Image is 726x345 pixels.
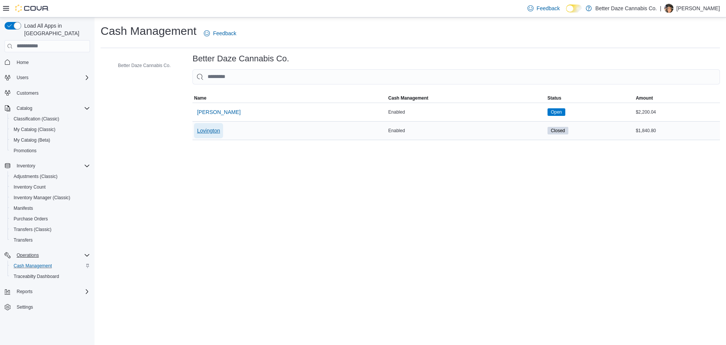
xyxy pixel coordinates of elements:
span: Inventory Manager (Classic) [11,193,90,202]
span: Inventory Manager (Classic) [14,195,70,201]
button: My Catalog (Beta) [8,135,93,145]
span: Transfers [14,237,33,243]
p: | [660,4,661,13]
span: Lovington [197,127,220,134]
div: $2,200.04 [634,108,720,117]
span: Traceabilty Dashboard [11,272,90,281]
button: Transfers (Classic) [8,224,93,235]
span: Home [14,58,90,67]
button: My Catalog (Classic) [8,124,93,135]
button: Amount [634,94,720,103]
span: Adjustments (Classic) [14,173,57,180]
div: Enabled [387,126,546,135]
span: Transfers (Classic) [11,225,90,234]
span: Transfers (Classic) [14,226,51,233]
button: Users [14,73,31,82]
span: Purchase Orders [11,214,90,223]
span: Users [14,73,90,82]
a: Cash Management [11,261,55,270]
button: Lovington [194,123,223,138]
span: Inventory [14,161,90,170]
input: Dark Mode [566,5,582,12]
span: Catalog [17,105,32,111]
span: Reports [14,287,90,296]
span: My Catalog (Beta) [11,136,90,145]
button: Purchase Orders [8,214,93,224]
img: Cova [15,5,49,12]
button: Adjustments (Classic) [8,171,93,182]
button: Home [2,57,93,68]
button: Promotions [8,145,93,156]
a: Adjustments (Classic) [11,172,60,181]
span: Purchase Orders [14,216,48,222]
button: Settings [2,301,93,312]
button: Reports [2,286,93,297]
span: Settings [14,302,90,312]
span: Traceabilty Dashboard [14,273,59,279]
div: $1,840.80 [634,126,720,135]
span: Dark Mode [566,12,566,13]
a: Feedback [524,1,563,16]
a: Customers [14,89,42,98]
a: Promotions [11,146,40,155]
span: Inventory Count [14,184,46,190]
span: Manifests [14,205,33,211]
button: Catalog [14,104,35,113]
div: Enabled [387,108,546,117]
button: Inventory [14,161,38,170]
button: Inventory [2,161,93,171]
span: My Catalog (Beta) [14,137,50,143]
nav: Complex example [5,54,90,333]
a: Inventory Manager (Classic) [11,193,73,202]
h1: Cash Management [101,23,196,39]
span: Cash Management [11,261,90,270]
span: Better Daze Cannabis Co. [118,62,171,69]
span: Inventory [17,163,35,169]
button: Manifests [8,203,93,214]
a: Purchase Orders [11,214,51,223]
span: Cash Management [388,95,428,101]
span: Name [194,95,206,101]
span: Users [17,75,28,81]
button: [PERSON_NAME] [194,105,244,120]
button: Classification (Classic) [8,114,93,124]
a: Feedback [201,26,239,41]
span: Feedback [537,5,560,12]
button: Customers [2,87,93,98]
span: Promotions [14,148,37,154]
button: Inventory Manager (Classic) [8,192,93,203]
button: Transfers [8,235,93,245]
p: [PERSON_NAME] [676,4,720,13]
span: [PERSON_NAME] [197,108,240,116]
button: Inventory Count [8,182,93,192]
a: Settings [14,303,36,312]
button: Operations [2,250,93,261]
span: Cash Management [14,263,52,269]
button: Catalog [2,103,93,114]
a: My Catalog (Classic) [11,125,59,134]
span: Operations [14,251,90,260]
span: My Catalog (Classic) [11,125,90,134]
span: Load All Apps in [GEOGRAPHIC_DATA] [21,22,90,37]
span: Catalog [14,104,90,113]
button: Reports [14,287,36,296]
a: Classification (Classic) [11,114,62,123]
span: Status [548,95,562,101]
a: My Catalog (Beta) [11,136,53,145]
span: Adjustments (Classic) [11,172,90,181]
button: Traceabilty Dashboard [8,271,93,282]
span: Home [17,59,29,66]
span: Settings [17,304,33,310]
button: Better Daze Cannabis Co. [107,61,174,70]
span: My Catalog (Classic) [14,126,56,133]
span: Manifests [11,204,90,213]
input: This is a search bar. As you type, the results lower in the page will automatically filter. [192,69,720,84]
p: Better Daze Cannabis Co. [596,4,657,13]
div: Alexis Renteria [664,4,673,13]
button: Operations [14,251,42,260]
a: Traceabilty Dashboard [11,272,62,281]
button: Status [546,94,634,103]
a: Home [14,58,32,67]
span: Closed [548,127,568,134]
span: Amount [636,95,653,101]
